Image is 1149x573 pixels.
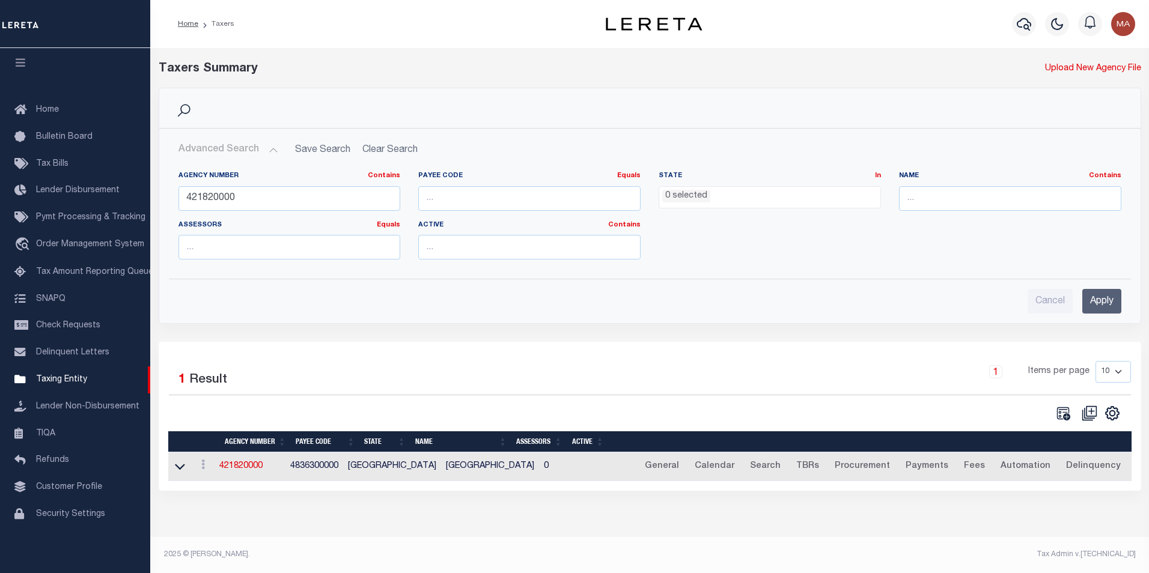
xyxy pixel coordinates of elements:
[899,186,1121,211] input: ...
[959,457,990,476] a: Fees
[377,222,400,228] a: Equals
[418,186,641,211] input: ...
[659,171,881,181] label: State
[1082,289,1121,314] input: Apply
[36,429,55,437] span: TIQA
[219,462,263,470] a: 421820000
[659,549,1136,560] div: Tax Admin v.[TECHNICAL_ID]
[36,483,102,491] span: Customer Profile
[368,172,400,179] a: Contains
[178,186,401,211] input: ...
[1028,289,1073,314] input: Cancel
[36,456,69,464] span: Refunds
[989,365,1002,378] a: 1
[617,172,641,179] a: Equals
[689,457,740,476] a: Calendar
[189,371,227,390] label: Result
[1089,172,1121,179] a: Contains
[36,402,139,411] span: Lender Non-Disbursement
[418,171,641,181] label: Payee Code
[36,321,100,330] span: Check Requests
[343,452,441,482] td: [GEOGRAPHIC_DATA]
[606,17,702,31] img: logo-dark.svg
[608,222,641,228] a: Contains
[1028,365,1090,378] span: Items per page
[291,431,359,452] th: Payee Code: activate to sort column ascending
[995,457,1056,476] a: Automation
[285,452,343,482] td: 4836300000
[178,235,401,259] input: ...
[36,348,109,357] span: Delinquent Letters
[418,235,641,259] input: ...
[639,457,684,476] a: General
[178,20,198,28] a: Home
[36,294,66,303] span: SNAPQ
[511,431,567,452] th: Assessors: activate to sort column ascending
[36,268,153,276] span: Tax Amount Reporting Queue
[178,138,278,162] button: Advanced Search
[441,452,539,482] td: [GEOGRAPHIC_DATA]
[155,549,650,560] div: 2025 © [PERSON_NAME].
[539,452,594,482] td: 0
[178,171,401,181] label: Agency Number
[829,457,895,476] a: Procurement
[745,457,786,476] a: Search
[359,431,410,452] th: State: activate to sort column ascending
[36,213,145,222] span: Pymt Processing & Tracking
[14,237,34,253] i: travel_explore
[36,375,87,384] span: Taxing Entity
[410,431,512,452] th: Name: activate to sort column ascending
[1045,62,1141,76] a: Upload New Agency File
[899,171,1121,181] label: Name
[178,374,186,386] span: 1
[875,172,881,179] a: In
[36,510,105,518] span: Security Settings
[198,19,234,29] li: Taxers
[36,133,93,141] span: Bulletin Board
[1111,12,1135,36] img: svg+xml;base64,PHN2ZyB4bWxucz0iaHR0cDovL3d3dy53My5vcmcvMjAwMC9zdmciIHBvaW50ZXItZXZlbnRzPSJub25lIi...
[418,220,641,231] label: Active
[36,160,69,168] span: Tax Bills
[36,240,144,249] span: Order Management System
[36,106,59,114] span: Home
[609,431,1132,452] th: &nbsp;
[220,431,291,452] th: Agency Number: activate to sort column ascending
[900,457,954,476] a: Payments
[178,220,401,231] label: Assessors
[159,60,891,78] div: Taxers Summary
[36,186,120,195] span: Lender Disbursement
[1061,457,1126,476] a: Delinquency
[567,431,609,452] th: Active: activate to sort column ascending
[791,457,824,476] a: TBRs
[662,190,710,203] li: 0 selected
